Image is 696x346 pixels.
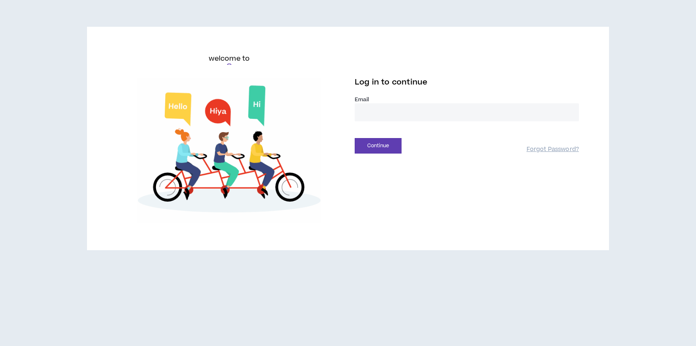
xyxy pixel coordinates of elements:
[117,78,341,223] img: Welcome to Wripple
[355,77,427,87] span: Log in to continue
[355,96,579,103] label: Email
[209,54,250,64] h6: welcome to
[355,138,402,154] button: Continue
[527,146,579,154] a: Forgot Password?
